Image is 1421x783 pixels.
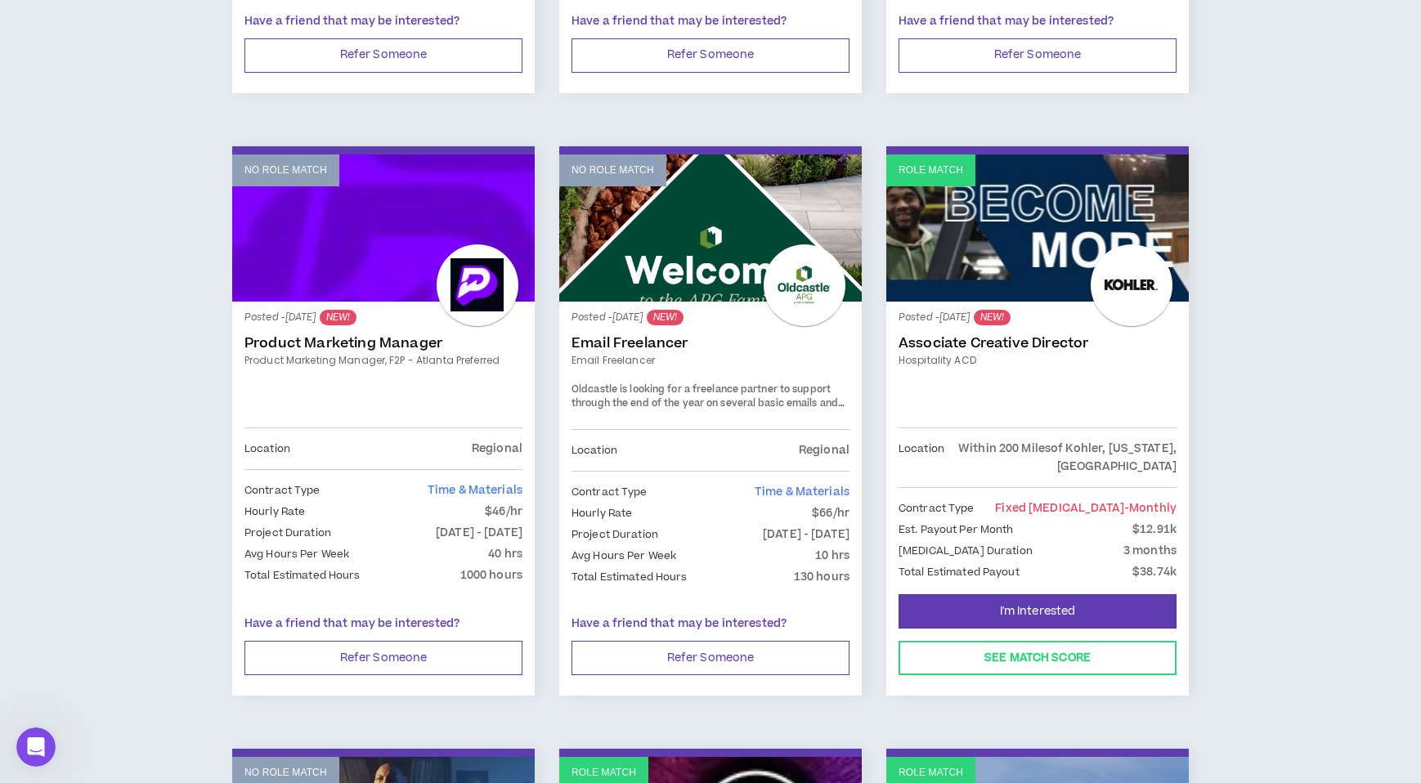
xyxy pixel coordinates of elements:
p: Project Duration [572,526,658,544]
p: Hourly Rate [572,504,632,522]
p: Posted - [DATE] [899,310,1177,325]
p: No Role Match [572,163,654,178]
iframe: Intercom live chat [16,727,56,767]
p: $38.74k [1132,563,1177,581]
button: I'm Interested [899,594,1177,629]
p: Project Duration [244,524,331,542]
p: Have a friend that may be interested? [244,13,522,30]
a: No Role Match [559,154,862,302]
sup: NEW! [974,310,1011,325]
p: Posted - [DATE] [572,310,849,325]
p: $46/hr [485,503,522,521]
p: Posted - [DATE] [244,310,522,325]
a: Product Marketing Manager, F2P - Atlanta Preferred [244,353,522,368]
p: $66/hr [812,504,849,522]
p: Avg Hours Per Week [572,547,676,565]
p: 10 hrs [815,547,849,565]
p: 3 months [1123,542,1177,560]
p: 40 hrs [488,545,522,563]
p: Regional [799,441,849,459]
a: Role Match [886,154,1189,302]
p: 130 hours [794,568,849,586]
span: Fixed [MEDICAL_DATA] [995,500,1177,517]
p: Contract Type [572,483,648,501]
p: Location [572,441,617,459]
button: See Match Score [899,641,1177,675]
p: 1000 hours [460,566,522,584]
p: Contract Type [899,499,975,517]
a: Email Freelancer [572,335,849,351]
a: Hospitality ACD [899,353,1177,368]
p: Role Match [899,765,963,781]
p: [MEDICAL_DATA] Duration [899,542,1033,560]
p: [DATE] - [DATE] [436,524,522,542]
p: Within 200 Miles of Kohler, [US_STATE], [GEOGRAPHIC_DATA] [944,440,1177,476]
p: $12.91k [1132,521,1177,539]
p: Contract Type [244,481,321,499]
span: Time & Materials [428,482,522,499]
p: [DATE] - [DATE] [763,526,849,544]
p: Total Estimated Hours [244,566,361,584]
a: Associate Creative Director [899,335,1177,351]
span: - monthly [1124,500,1177,517]
p: Have a friend that may be interested? [572,615,849,633]
button: Refer Someone [899,38,1177,73]
p: No Role Match [244,163,327,178]
sup: NEW! [320,310,356,325]
a: Email Freelancer [572,353,849,368]
p: Location [244,440,290,458]
p: Have a friend that may be interested? [899,13,1177,30]
button: Refer Someone [244,641,522,675]
p: Est. Payout Per Month [899,521,1014,539]
p: Role Match [572,765,636,781]
p: Total Estimated Payout [899,563,1020,581]
p: Total Estimated Hours [572,568,688,586]
p: Hourly Rate [244,503,305,521]
a: No Role Match [232,154,535,302]
p: Have a friend that may be interested? [572,13,849,30]
p: Have a friend that may be interested? [244,615,522,633]
sup: NEW! [647,310,684,325]
p: Location [899,440,944,476]
p: Avg Hours Per Week [244,545,349,563]
button: Refer Someone [244,38,522,73]
button: Refer Someone [572,38,849,73]
span: Time & Materials [755,484,849,500]
span: I'm Interested [1000,604,1076,620]
p: Regional [472,440,522,458]
span: Oldcastle is looking for a freelance partner to support through the end of the year on several ba... [572,383,845,425]
a: Product Marketing Manager [244,335,522,351]
p: No Role Match [244,765,327,781]
button: Refer Someone [572,641,849,675]
p: Role Match [899,163,963,178]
